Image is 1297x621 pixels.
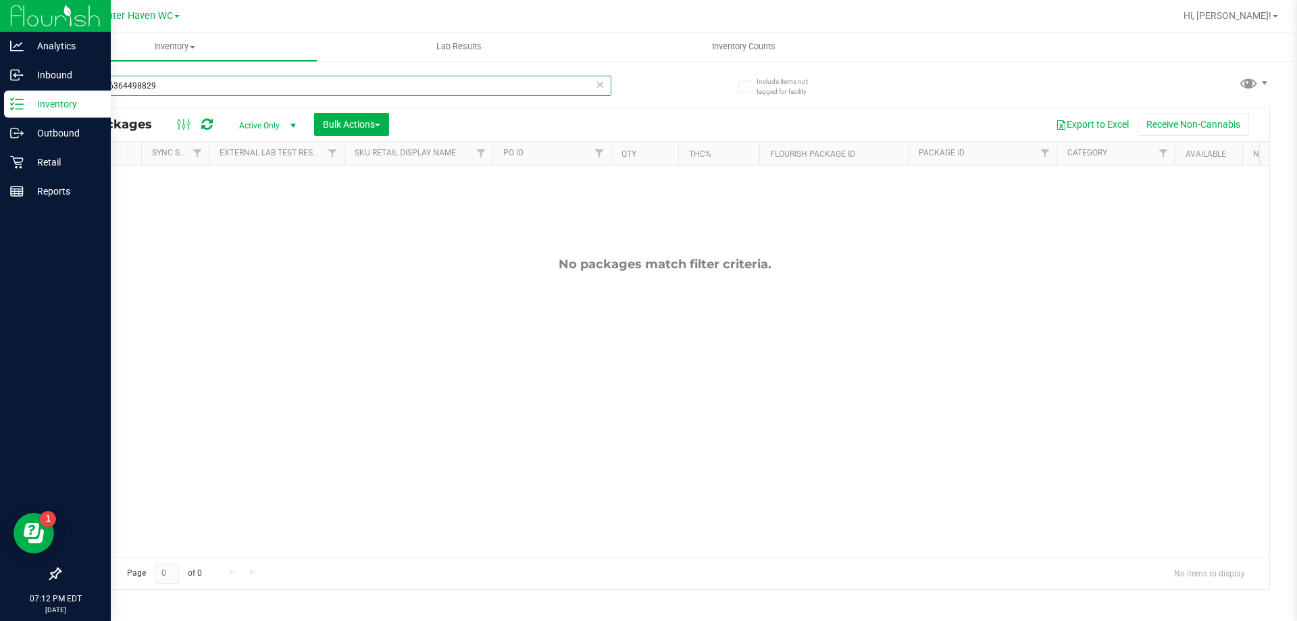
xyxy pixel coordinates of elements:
[24,38,105,54] p: Analytics
[24,183,105,199] p: Reports
[40,511,56,527] iframe: Resource center unread badge
[220,148,326,157] a: External Lab Test Result
[1138,113,1249,136] button: Receive Non-Cannabis
[6,593,105,605] p: 07:12 PM EDT
[694,41,794,53] span: Inventory Counts
[6,605,105,615] p: [DATE]
[96,10,173,22] span: Winter Haven WC
[24,125,105,141] p: Outbound
[1152,142,1175,165] a: Filter
[588,142,611,165] a: Filter
[10,126,24,140] inline-svg: Outbound
[10,68,24,82] inline-svg: Inbound
[1067,148,1107,157] a: Category
[595,76,605,93] span: Clear
[1047,113,1138,136] button: Export to Excel
[601,32,886,61] a: Inventory Counts
[10,155,24,169] inline-svg: Retail
[59,76,611,96] input: Search Package ID, Item Name, SKU, Lot or Part Number...
[418,41,500,53] span: Lab Results
[10,184,24,198] inline-svg: Reports
[919,148,965,157] a: Package ID
[1163,563,1256,583] span: No items to display
[14,513,54,553] iframe: Resource center
[621,149,636,159] a: Qty
[186,142,209,165] a: Filter
[322,142,344,165] a: Filter
[317,32,601,61] a: Lab Results
[689,149,711,159] a: THC%
[10,97,24,111] inline-svg: Inventory
[314,113,389,136] button: Bulk Actions
[32,41,317,53] span: Inventory
[503,148,524,157] a: PO ID
[355,148,456,157] a: Sku Retail Display Name
[470,142,492,165] a: Filter
[24,96,105,112] p: Inventory
[10,39,24,53] inline-svg: Analytics
[70,117,166,132] span: All Packages
[152,148,204,157] a: Sync Status
[24,154,105,170] p: Retail
[1184,10,1271,21] span: Hi, [PERSON_NAME]!
[1186,149,1226,159] a: Available
[116,563,213,584] span: Page of 0
[323,119,380,130] span: Bulk Actions
[60,257,1269,272] div: No packages match filter criteria.
[24,67,105,83] p: Inbound
[757,76,824,97] span: Include items not tagged for facility
[32,32,317,61] a: Inventory
[1034,142,1057,165] a: Filter
[770,149,855,159] a: Flourish Package ID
